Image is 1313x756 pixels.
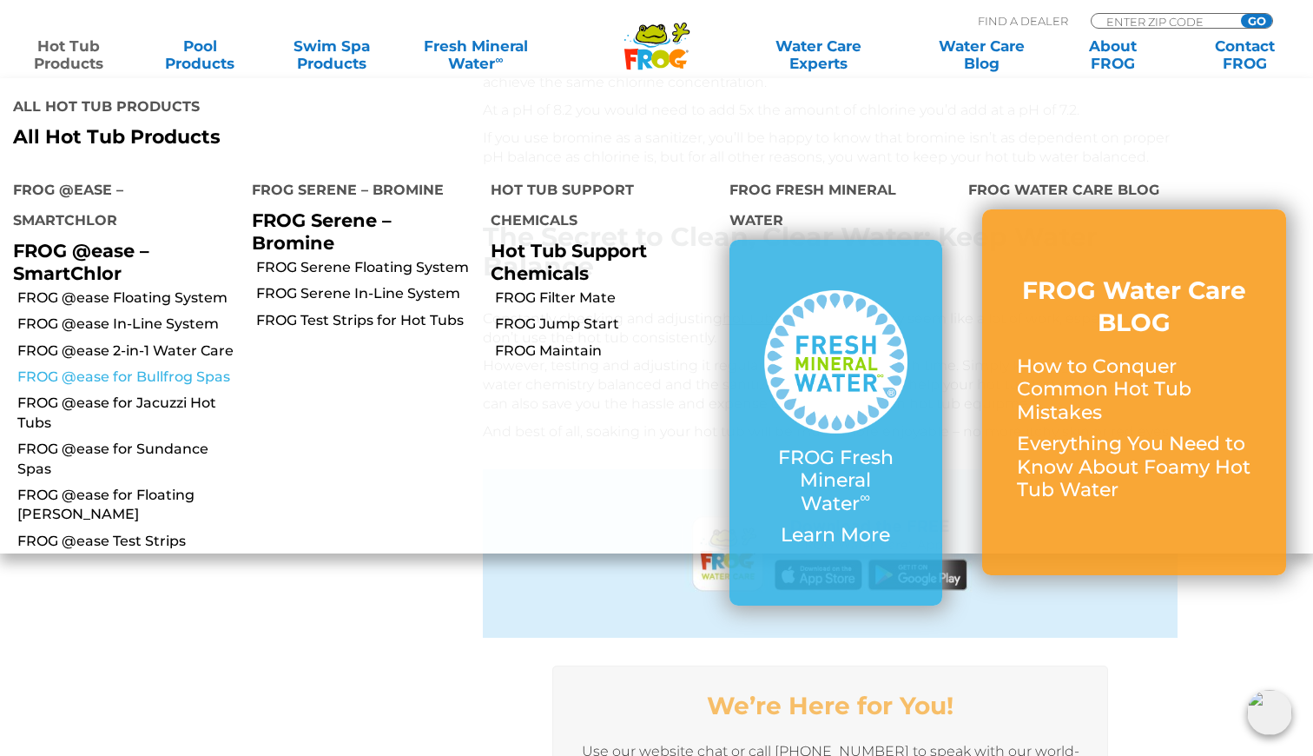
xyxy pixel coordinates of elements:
[1017,433,1251,501] p: Everything You Need to Know About Foamy Hot Tub Water
[17,37,120,72] a: Hot TubProducts
[978,13,1068,29] p: Find A Dealer
[577,691,1083,720] h2: We’re Here for You!
[17,486,239,525] a: FROG @ease for Floating [PERSON_NAME]
[1017,275,1251,510] a: FROG Water Care BLOG How to Conquer Common Hot Tub Mistakes Everything You Need to Know About Foa...
[1062,37,1165,72] a: AboutFROG
[252,209,465,253] p: FROG Serene – Bromine
[17,394,239,433] a: FROG @ease for Jacuzzi Hot Tubs
[412,37,539,72] a: Fresh MineralWater∞
[1247,690,1292,735] img: openIcon
[860,488,870,506] sup: ∞
[729,175,942,240] h4: FROG Fresh Mineral Water
[17,532,239,551] a: FROG @ease Test Strips
[495,315,716,334] a: FROG Jump Start
[483,469,1178,638] img: Pool Solutions Welcome Stream_FWC
[256,258,478,277] a: FROG Serene Floating System
[17,315,239,334] a: FROG @ease In-Line System
[735,37,901,72] a: Water CareExperts
[495,342,716,361] a: FROG Maintain
[495,53,503,66] sup: ∞
[1193,37,1296,72] a: ContactFROG
[13,126,643,149] a: All Hot Tub Products
[17,342,239,361] a: FROG @ease 2-in-1 Water Care
[764,447,907,515] p: FROG Fresh Mineral Water
[17,368,239,387] a: FROG @ease for Bullfrog Spas
[1017,275,1251,338] h3: FROG Water Care BLOG
[1017,355,1251,424] p: How to Conquer Common Hot Tub Mistakes
[280,37,383,72] a: Swim SpaProducts
[968,175,1300,209] h4: FROG Water Care Blog
[256,284,478,303] a: FROG Serene In-Line System
[13,175,226,240] h4: FROG @ease – SmartChlor
[17,288,239,308] a: FROG @ease Floating System
[252,175,465,209] h4: FROG Serene – Bromine
[491,175,703,240] h4: Hot Tub Support Chemicals
[148,37,251,72] a: PoolProducts
[13,240,226,283] p: FROG @ease – SmartChlor
[930,37,1033,72] a: Water CareBlog
[17,440,239,479] a: FROG @ease for Sundance Spas
[764,290,907,555] a: FROG Fresh Mineral Water∞ Learn More
[764,524,907,547] p: Learn More
[13,91,643,126] h4: All Hot Tub Products
[256,311,478,330] a: FROG Test Strips for Hot Tubs
[1105,14,1222,29] input: Zip Code Form
[491,240,703,283] p: Hot Tub Support Chemicals
[1241,14,1272,28] input: GO
[495,288,716,308] a: FROG Filter Mate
